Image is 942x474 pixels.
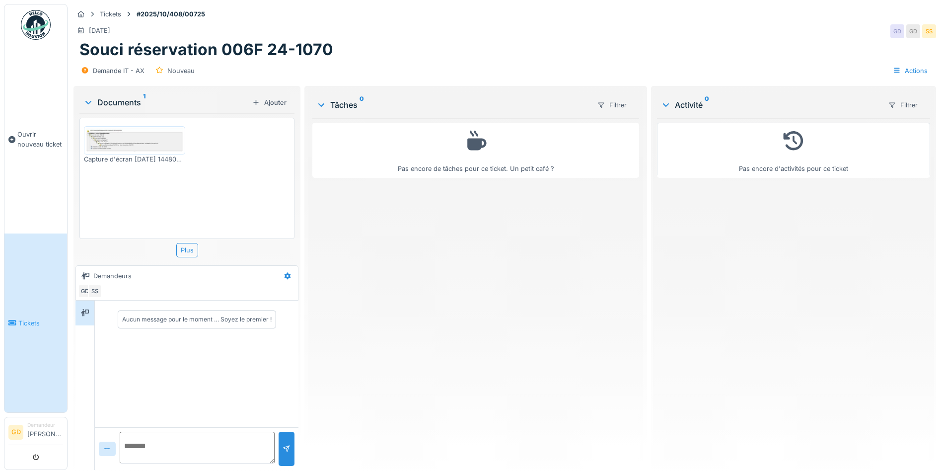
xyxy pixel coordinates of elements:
div: Pas encore de tâches pour ce ticket. Un petit café ? [319,127,633,173]
div: Tickets [100,9,121,19]
span: Tickets [18,318,63,328]
img: Badge_color-CXgf-gQk.svg [21,10,51,40]
strong: #2025/10/408/00725 [133,9,209,19]
div: GD [78,284,92,298]
div: Ajouter [248,96,290,109]
li: GD [8,425,23,440]
div: Plus [176,243,198,257]
sup: 0 [360,99,364,111]
li: [PERSON_NAME] [27,421,63,443]
div: Activité [661,99,880,111]
div: Documents [83,96,248,108]
div: GD [890,24,904,38]
div: Actions [888,64,932,78]
sup: 0 [705,99,709,111]
div: Filtrer [593,98,631,112]
div: [DATE] [89,26,110,35]
div: Demandeur [27,421,63,429]
a: Ouvrir nouveau ticket [4,45,67,234]
div: Demande IT - AX [93,66,145,76]
a: GD Demandeur[PERSON_NAME] [8,421,63,445]
sup: 1 [143,96,145,108]
div: GD [906,24,920,38]
div: Filtrer [884,98,922,112]
img: h2ymojld5peyj1ywut2bd8ekrbwg [86,129,183,152]
div: Nouveau [167,66,195,76]
div: Aucun message pour le moment … Soyez le premier ! [122,315,272,324]
div: SS [922,24,936,38]
h1: Souci réservation 006F 24-1070 [79,40,333,59]
a: Tickets [4,234,67,412]
div: Capture d'écran [DATE] 144800.png [84,155,185,164]
div: Tâches [316,99,589,111]
span: Ouvrir nouveau ticket [17,130,63,149]
div: Demandeurs [93,271,132,281]
div: Pas encore d'activités pour ce ticket [663,127,924,173]
div: SS [88,284,102,298]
